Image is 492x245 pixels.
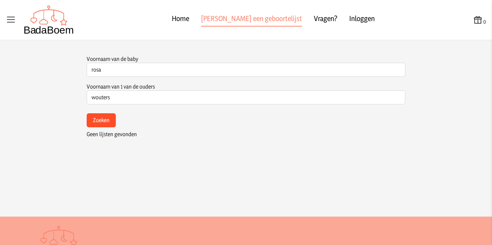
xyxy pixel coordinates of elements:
a: Home [172,13,189,27]
div: Geen lijsten gevonden [87,130,189,138]
label: Voornaam van de baby [87,55,138,62]
a: [PERSON_NAME] een geboortelijst [201,13,302,27]
a: Vragen? [314,13,337,27]
label: Voornaam van 1 van de ouders [87,83,155,90]
button: 0 [473,15,486,25]
a: Inloggen [349,13,375,27]
button: Zoeken [87,113,116,127]
img: Badaboem [24,5,74,35]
